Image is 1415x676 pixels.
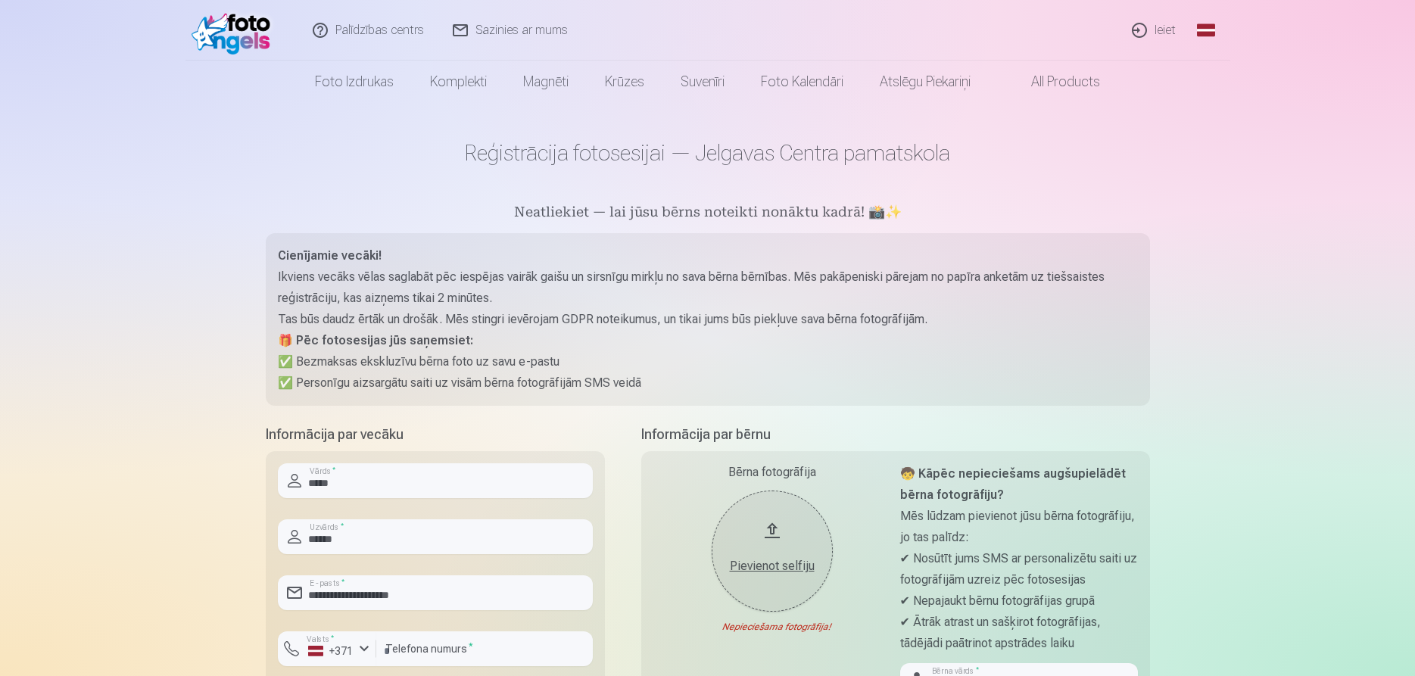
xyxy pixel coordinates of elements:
[653,621,891,633] div: Nepieciešama fotogrāfija!
[641,424,1150,445] h5: Informācija par bērnu
[712,491,833,612] button: Pievienot selfiju
[192,6,279,55] img: /fa1
[278,309,1138,330] p: Tas būs daudz ērtāk un drošāk. Mēs stingri ievērojam GDPR noteikumus, un tikai jums būs piekļuve ...
[278,631,376,666] button: Valsts*+371
[505,61,587,103] a: Magnēti
[587,61,662,103] a: Krūzes
[900,612,1138,654] p: ✔ Ātrāk atrast un sašķirot fotogrāfijas, tādējādi paātrinot apstrādes laiku
[900,506,1138,548] p: Mēs lūdzam pievienot jūsu bērna fotogrāfiju, jo tas palīdz:
[662,61,743,103] a: Suvenīri
[278,266,1138,309] p: Ikviens vecāks vēlas saglabāt pēc iespējas vairāk gaišu un sirsnīgu mirkļu no sava bērna bērnības...
[297,61,412,103] a: Foto izdrukas
[653,463,891,481] div: Bērna fotogrāfija
[266,203,1150,224] h5: Neatliekiet — lai jūsu bērns noteikti nonāktu kadrā! 📸✨
[412,61,505,103] a: Komplekti
[266,139,1150,167] h1: Reģistrācija fotosesijai — Jelgavas Centra pamatskola
[900,548,1138,590] p: ✔ Nosūtīt jums SMS ar personalizētu saiti uz fotogrāfijām uzreiz pēc fotosesijas
[278,248,382,263] strong: Cienījamie vecāki!
[743,61,862,103] a: Foto kalendāri
[266,424,605,445] h5: Informācija par vecāku
[302,634,339,645] label: Valsts
[727,557,818,575] div: Pievienot selfiju
[308,643,354,659] div: +371
[900,466,1126,502] strong: 🧒 Kāpēc nepieciešams augšupielādēt bērna fotogrāfiju?
[278,351,1138,372] p: ✅ Bezmaksas ekskluzīvu bērna foto uz savu e-pastu
[900,590,1138,612] p: ✔ Nepajaukt bērnu fotogrāfijas grupā
[278,372,1138,394] p: ✅ Personīgu aizsargātu saiti uz visām bērna fotogrāfijām SMS veidā
[862,61,989,103] a: Atslēgu piekariņi
[278,333,473,347] strong: 🎁 Pēc fotosesijas jūs saņemsiet:
[989,61,1118,103] a: All products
